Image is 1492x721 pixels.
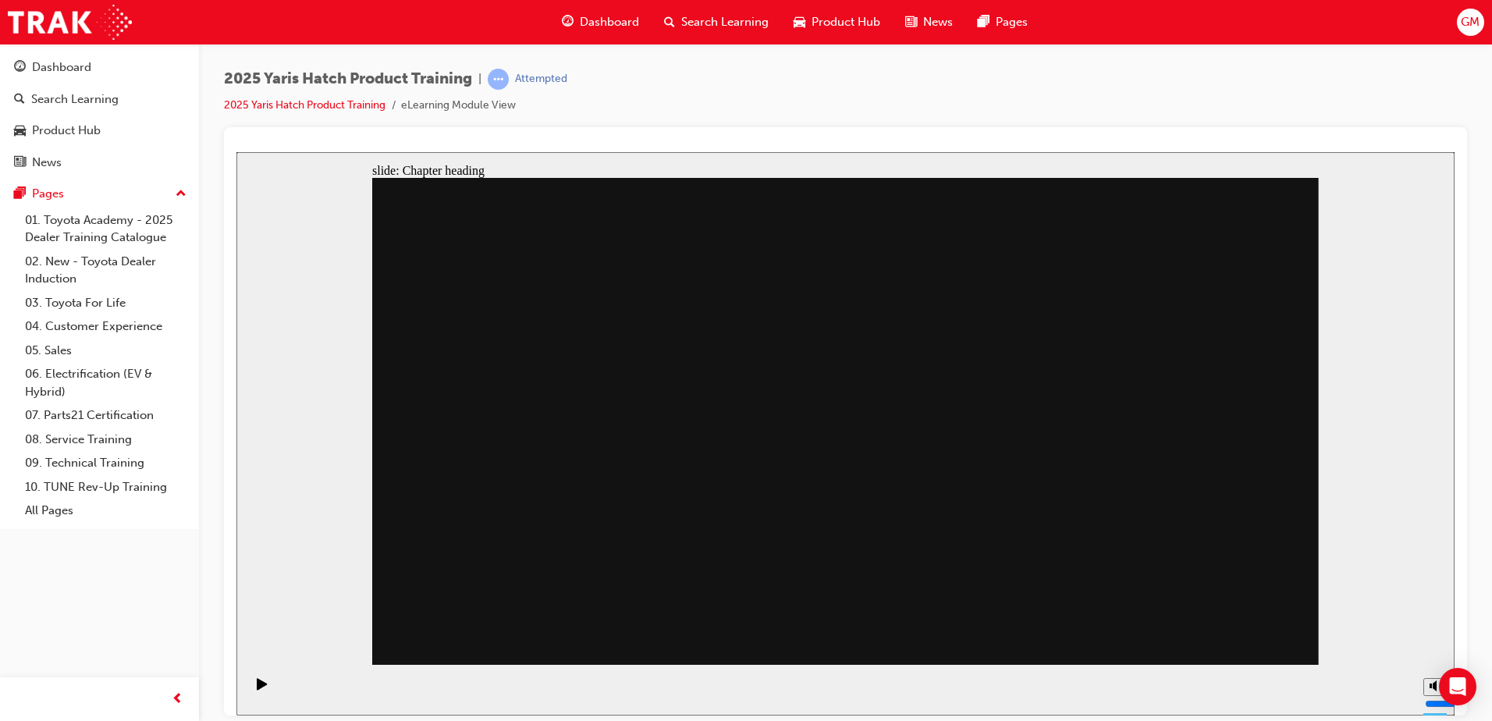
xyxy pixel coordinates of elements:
[812,13,880,31] span: Product Hub
[562,12,574,32] span: guage-icon
[19,403,193,428] a: 07. Parts21 Certification
[172,690,183,709] span: prev-icon
[19,208,193,250] a: 01. Toyota Academy - 2025 Dealer Training Catalogue
[781,6,893,38] a: car-iconProduct Hub
[478,70,481,88] span: |
[6,179,193,208] button: Pages
[1461,13,1480,31] span: GM
[14,61,26,75] span: guage-icon
[978,12,989,32] span: pages-icon
[8,525,34,552] button: Play (Ctrl+Alt+P)
[1439,668,1476,705] div: Open Intercom Messenger
[6,53,193,82] a: Dashboard
[905,12,917,32] span: news-icon
[19,499,193,523] a: All Pages
[19,250,193,291] a: 02. New - Toyota Dealer Induction
[6,50,193,179] button: DashboardSearch LearningProduct HubNews
[1457,9,1484,36] button: GM
[996,13,1028,31] span: Pages
[19,451,193,475] a: 09. Technical Training
[32,122,101,140] div: Product Hub
[8,5,132,40] img: Trak
[32,59,91,76] div: Dashboard
[681,13,769,31] span: Search Learning
[488,69,509,90] span: learningRecordVerb_ATTEMPT-icon
[893,6,965,38] a: news-iconNews
[32,154,62,172] div: News
[6,116,193,145] a: Product Hub
[224,70,472,88] span: 2025 Yaris Hatch Product Training
[14,124,26,138] span: car-icon
[580,13,639,31] span: Dashboard
[965,6,1040,38] a: pages-iconPages
[794,12,805,32] span: car-icon
[14,187,26,201] span: pages-icon
[19,314,193,339] a: 04. Customer Experience
[14,156,26,170] span: news-icon
[652,6,781,38] a: search-iconSearch Learning
[31,91,119,108] div: Search Learning
[19,475,193,499] a: 10. TUNE Rev-Up Training
[549,6,652,38] a: guage-iconDashboard
[19,362,193,403] a: 06. Electrification (EV & Hybrid)
[6,148,193,177] a: News
[224,98,385,112] a: 2025 Yaris Hatch Product Training
[19,428,193,452] a: 08. Service Training
[401,97,516,115] li: eLearning Module View
[1187,526,1212,544] button: Mute (Ctrl+Alt+M)
[515,72,567,87] div: Attempted
[176,184,186,204] span: up-icon
[1188,545,1289,558] input: volume
[8,513,34,563] div: playback controls
[19,291,193,315] a: 03. Toyota For Life
[32,185,64,203] div: Pages
[6,85,193,114] a: Search Learning
[14,93,25,107] span: search-icon
[923,13,953,31] span: News
[664,12,675,32] span: search-icon
[19,339,193,363] a: 05. Sales
[1179,513,1210,563] div: misc controls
